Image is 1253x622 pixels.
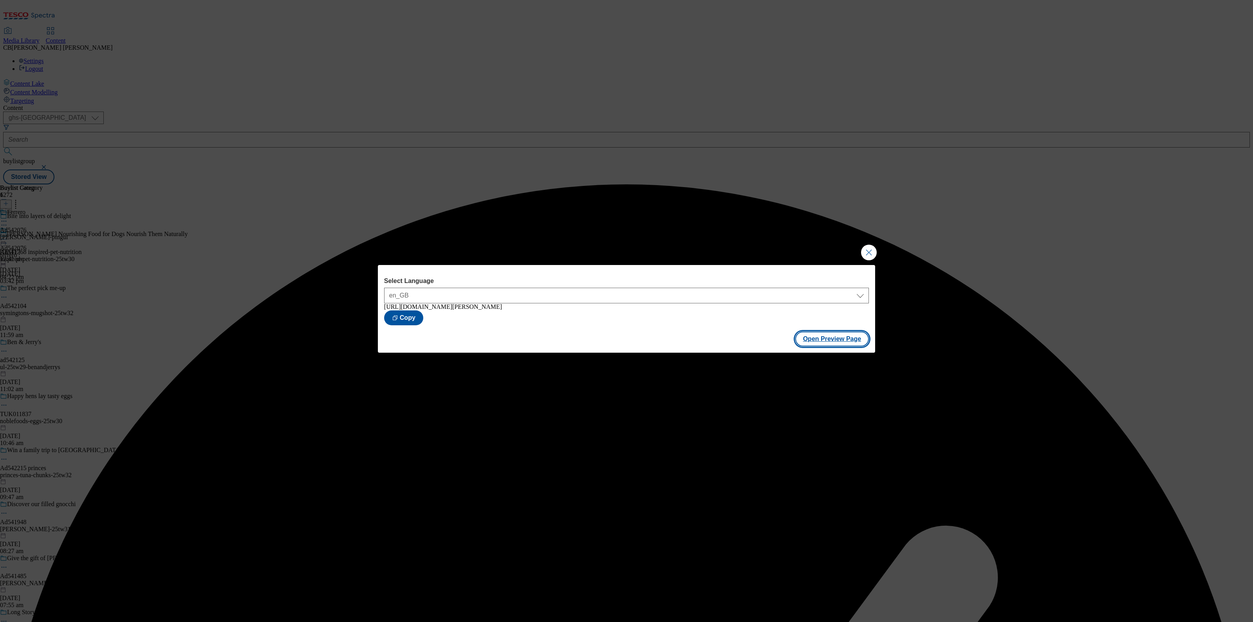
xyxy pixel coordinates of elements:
button: Copy [384,310,423,325]
div: [URL][DOMAIN_NAME][PERSON_NAME] [384,303,869,310]
button: Close Modal [861,245,877,260]
div: Modal [378,265,875,353]
label: Select Language [384,278,869,285]
button: Open Preview Page [795,332,869,346]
